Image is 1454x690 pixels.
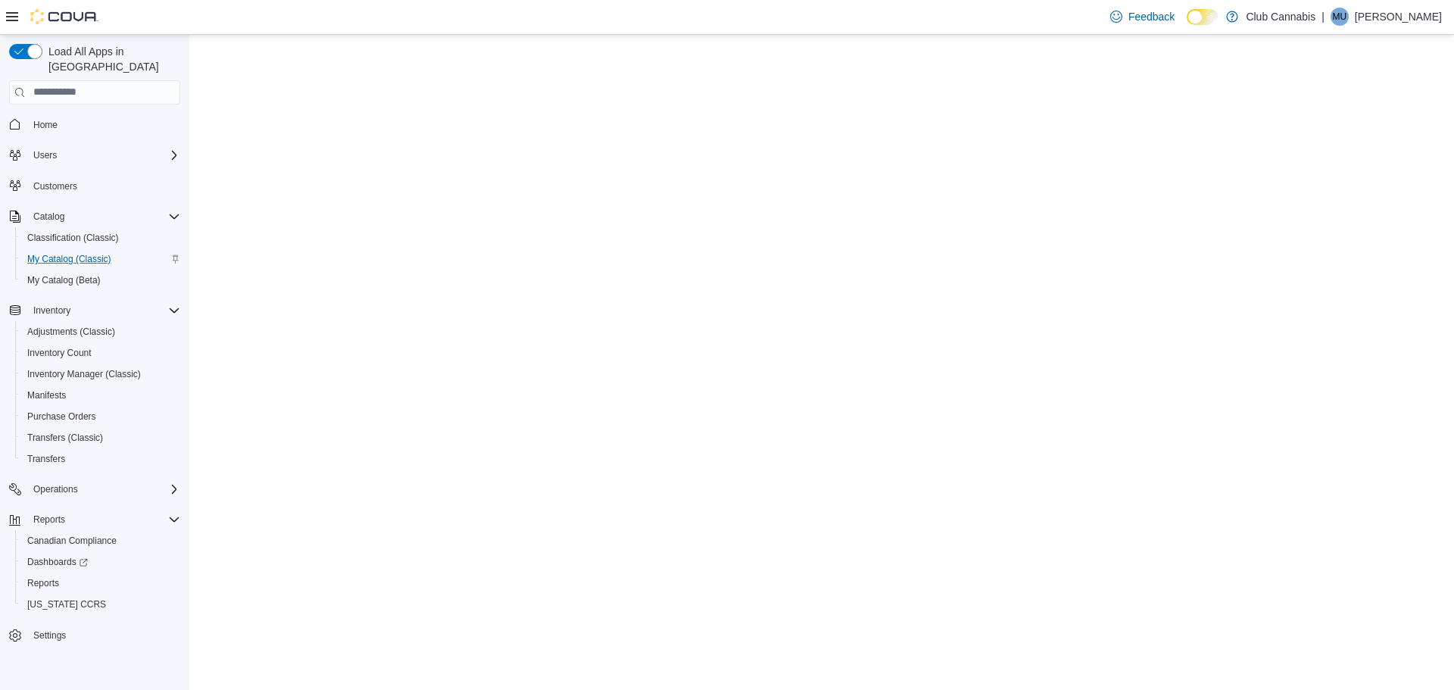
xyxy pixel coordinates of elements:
[15,248,186,270] button: My Catalog (Classic)
[21,407,180,426] span: Purchase Orders
[1355,8,1442,26] p: [PERSON_NAME]
[27,626,72,645] a: Settings
[21,574,65,592] a: Reports
[27,411,96,423] span: Purchase Orders
[27,453,65,465] span: Transfers
[27,577,59,589] span: Reports
[33,483,78,495] span: Operations
[21,407,102,426] a: Purchase Orders
[30,9,98,24] img: Cova
[21,344,98,362] a: Inventory Count
[33,514,65,526] span: Reports
[15,427,186,448] button: Transfers (Classic)
[3,145,186,166] button: Users
[33,629,66,642] span: Settings
[21,595,180,614] span: Washington CCRS
[15,385,186,406] button: Manifests
[15,227,186,248] button: Classification (Classic)
[15,448,186,470] button: Transfers
[15,321,186,342] button: Adjustments (Classic)
[21,532,123,550] a: Canadian Compliance
[21,450,71,468] a: Transfers
[3,479,186,500] button: Operations
[21,553,94,571] a: Dashboards
[1187,9,1218,25] input: Dark Mode
[15,551,186,573] a: Dashboards
[3,300,186,321] button: Inventory
[21,271,107,289] a: My Catalog (Beta)
[21,323,121,341] a: Adjustments (Classic)
[27,232,119,244] span: Classification (Classic)
[1128,9,1175,24] span: Feedback
[3,509,186,530] button: Reports
[21,429,109,447] a: Transfers (Classic)
[3,624,186,646] button: Settings
[27,146,180,164] span: Users
[21,344,180,362] span: Inventory Count
[21,429,180,447] span: Transfers (Classic)
[33,149,57,161] span: Users
[1321,8,1325,26] p: |
[27,208,180,226] span: Catalog
[21,450,180,468] span: Transfers
[21,250,180,268] span: My Catalog (Classic)
[15,342,186,364] button: Inventory Count
[27,510,180,529] span: Reports
[27,626,180,645] span: Settings
[27,146,63,164] button: Users
[27,301,180,320] span: Inventory
[21,323,180,341] span: Adjustments (Classic)
[27,368,141,380] span: Inventory Manager (Classic)
[3,206,186,227] button: Catalog
[27,116,64,134] a: Home
[27,510,71,529] button: Reports
[15,594,186,615] button: [US_STATE] CCRS
[21,365,147,383] a: Inventory Manager (Classic)
[1333,8,1347,26] span: MU
[15,364,186,385] button: Inventory Manager (Classic)
[21,553,180,571] span: Dashboards
[21,229,125,247] a: Classification (Classic)
[33,304,70,317] span: Inventory
[1331,8,1349,26] div: Mavis Upson
[27,480,180,498] span: Operations
[21,574,180,592] span: Reports
[9,108,180,686] nav: Complex example
[27,176,180,195] span: Customers
[33,180,77,192] span: Customers
[27,556,88,568] span: Dashboards
[15,530,186,551] button: Canadian Compliance
[1187,25,1187,26] span: Dark Mode
[1246,8,1315,26] p: Club Cannabis
[3,114,186,136] button: Home
[27,480,84,498] button: Operations
[42,44,180,74] span: Load All Apps in [GEOGRAPHIC_DATA]
[27,535,117,547] span: Canadian Compliance
[27,208,70,226] button: Catalog
[33,119,58,131] span: Home
[27,326,115,338] span: Adjustments (Classic)
[21,229,180,247] span: Classification (Classic)
[15,270,186,291] button: My Catalog (Beta)
[21,250,117,268] a: My Catalog (Classic)
[21,386,72,404] a: Manifests
[15,406,186,427] button: Purchase Orders
[27,389,66,401] span: Manifests
[15,573,186,594] button: Reports
[3,175,186,197] button: Customers
[27,177,83,195] a: Customers
[21,271,180,289] span: My Catalog (Beta)
[21,386,180,404] span: Manifests
[21,532,180,550] span: Canadian Compliance
[33,211,64,223] span: Catalog
[27,274,101,286] span: My Catalog (Beta)
[27,432,103,444] span: Transfers (Classic)
[21,595,112,614] a: [US_STATE] CCRS
[1104,2,1181,32] a: Feedback
[21,365,180,383] span: Inventory Manager (Classic)
[27,253,111,265] span: My Catalog (Classic)
[27,115,180,134] span: Home
[27,301,76,320] button: Inventory
[27,598,106,610] span: [US_STATE] CCRS
[27,347,92,359] span: Inventory Count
